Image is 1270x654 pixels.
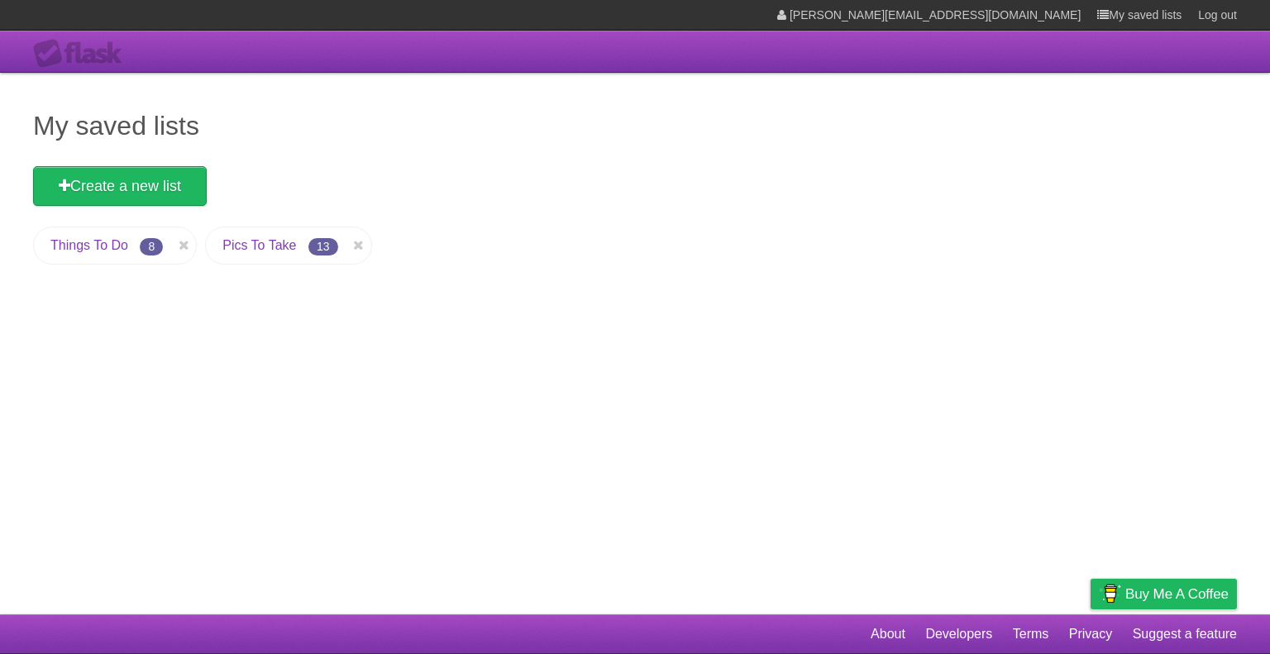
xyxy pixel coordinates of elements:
[50,238,128,252] a: Things To Do
[1133,618,1237,650] a: Suggest a feature
[33,39,132,69] div: Flask
[308,238,338,255] span: 13
[925,618,992,650] a: Developers
[140,238,163,255] span: 8
[1099,580,1121,608] img: Buy me a coffee
[1013,618,1049,650] a: Terms
[871,618,905,650] a: About
[222,238,296,252] a: Pics To Take
[33,166,207,206] a: Create a new list
[1091,579,1237,609] a: Buy me a coffee
[1125,580,1229,609] span: Buy me a coffee
[33,106,1237,146] h1: My saved lists
[1069,618,1112,650] a: Privacy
